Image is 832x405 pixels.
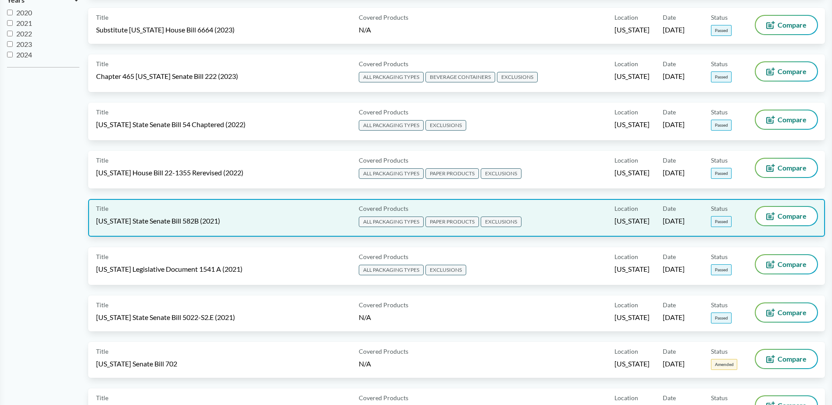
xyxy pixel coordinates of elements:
[359,265,424,275] span: ALL PACKAGING TYPES
[16,29,32,38] span: 2022
[96,120,246,129] span: [US_STATE] State Senate Bill 54 Chaptered (2022)
[16,50,32,59] span: 2024
[96,13,108,22] span: Title
[663,25,685,35] span: [DATE]
[711,252,728,261] span: Status
[614,107,638,117] span: Location
[96,216,220,226] span: [US_STATE] State Senate Bill 582B (2021)
[756,255,817,274] button: Compare
[359,359,371,368] span: N/A
[614,393,638,402] span: Location
[778,355,807,362] span: Compare
[663,156,676,165] span: Date
[711,120,732,131] span: Passed
[711,347,728,356] span: Status
[614,264,650,274] span: [US_STATE]
[711,300,728,309] span: Status
[663,393,676,402] span: Date
[16,19,32,27] span: 2021
[663,204,676,213] span: Date
[425,168,479,179] span: PAPER PRODUCTS
[756,16,817,34] button: Compare
[778,21,807,28] span: Compare
[663,359,685,369] span: [DATE]
[96,168,243,178] span: [US_STATE] House Bill 22-1355 Rerevised (2022)
[756,159,817,177] button: Compare
[7,10,13,15] input: 2020
[614,156,638,165] span: Location
[7,52,13,57] input: 2024
[7,41,13,47] input: 2023
[663,120,685,129] span: [DATE]
[359,347,408,356] span: Covered Products
[663,264,685,274] span: [DATE]
[711,107,728,117] span: Status
[711,216,732,227] span: Passed
[614,59,638,68] span: Location
[96,393,108,402] span: Title
[96,313,235,322] span: [US_STATE] State Senate Bill 5022-S2.E (2021)
[756,110,817,129] button: Compare
[359,217,424,227] span: ALL PACKAGING TYPES
[756,62,817,81] button: Compare
[663,300,676,309] span: Date
[711,13,728,22] span: Status
[359,120,424,131] span: ALL PACKAGING TYPES
[614,25,650,35] span: [US_STATE]
[711,313,732,323] span: Passed
[663,13,676,22] span: Date
[359,59,408,68] span: Covered Products
[614,120,650,129] span: [US_STATE]
[756,207,817,225] button: Compare
[614,71,650,81] span: [US_STATE]
[778,309,807,316] span: Compare
[663,168,685,178] span: [DATE]
[497,72,538,82] span: EXCLUSIONS
[663,59,676,68] span: Date
[481,217,521,227] span: EXCLUSIONS
[614,204,638,213] span: Location
[425,265,466,275] span: EXCLUSIONS
[711,25,732,36] span: Passed
[481,168,521,179] span: EXCLUSIONS
[359,72,424,82] span: ALL PACKAGING TYPES
[778,164,807,171] span: Compare
[96,107,108,117] span: Title
[96,156,108,165] span: Title
[359,313,371,321] span: N/A
[96,300,108,309] span: Title
[96,25,235,35] span: Substitute [US_STATE] House Bill 6664 (2023)
[16,8,32,17] span: 2020
[96,252,108,261] span: Title
[663,216,685,226] span: [DATE]
[425,120,466,131] span: EXCLUSIONS
[614,300,638,309] span: Location
[96,59,108,68] span: Title
[96,71,238,81] span: Chapter 465 [US_STATE] Senate Bill 222 (2023)
[359,300,408,309] span: Covered Products
[7,20,13,26] input: 2021
[359,25,371,34] span: N/A
[614,13,638,22] span: Location
[359,168,424,179] span: ALL PACKAGING TYPES
[756,303,817,322] button: Compare
[778,261,807,268] span: Compare
[614,347,638,356] span: Location
[359,393,408,402] span: Covered Products
[7,31,13,36] input: 2022
[359,107,408,117] span: Covered Products
[663,107,676,117] span: Date
[711,156,728,165] span: Status
[711,71,732,82] span: Passed
[359,156,408,165] span: Covered Products
[614,216,650,226] span: [US_STATE]
[359,252,408,261] span: Covered Products
[711,264,732,275] span: Passed
[778,116,807,123] span: Compare
[711,204,728,213] span: Status
[663,347,676,356] span: Date
[663,313,685,322] span: [DATE]
[711,59,728,68] span: Status
[614,252,638,261] span: Location
[96,347,108,356] span: Title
